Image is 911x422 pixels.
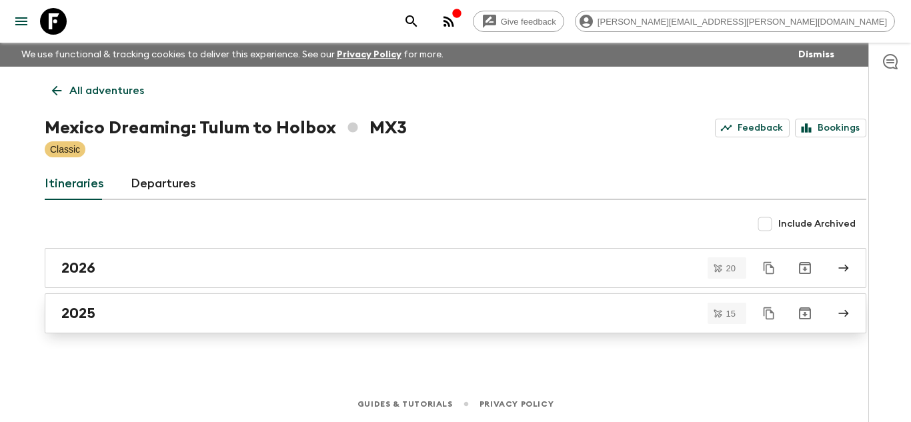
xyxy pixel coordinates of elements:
[575,11,895,32] div: [PERSON_NAME][EMAIL_ADDRESS][PERSON_NAME][DOMAIN_NAME]
[16,43,449,67] p: We use functional & tracking cookies to deliver this experience. See our for more.
[45,168,104,200] a: Itineraries
[480,397,554,411] a: Privacy Policy
[45,248,866,288] a: 2026
[45,293,866,333] a: 2025
[8,8,35,35] button: menu
[757,256,781,280] button: Duplicate
[792,255,818,281] button: Archive
[69,83,144,99] p: All adventures
[494,17,564,27] span: Give feedback
[398,8,425,35] button: search adventures
[45,77,151,104] a: All adventures
[718,264,744,273] span: 20
[131,168,196,200] a: Departures
[473,11,564,32] a: Give feedback
[757,301,781,325] button: Duplicate
[357,397,453,411] a: Guides & Tutorials
[50,143,80,156] p: Classic
[61,259,95,277] h2: 2026
[795,119,866,137] a: Bookings
[792,300,818,327] button: Archive
[795,45,838,64] button: Dismiss
[61,305,95,322] h2: 2025
[337,50,401,59] a: Privacy Policy
[718,309,744,318] span: 15
[778,217,856,231] span: Include Archived
[590,17,894,27] span: [PERSON_NAME][EMAIL_ADDRESS][PERSON_NAME][DOMAIN_NAME]
[45,115,407,141] h1: Mexico Dreaming: Tulum to Holbox MX3
[715,119,790,137] a: Feedback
